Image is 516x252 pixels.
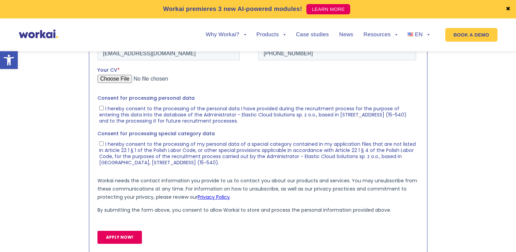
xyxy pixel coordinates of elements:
[2,130,318,155] span: I hereby consent to the processing of my personal data of a special category contained in my appl...
[2,131,6,135] input: I hereby consent to the processing of my personal data of a special category contained in my appl...
[415,32,423,38] span: EN
[506,6,511,12] a: ✖
[206,32,246,38] a: Why Workai?
[256,32,286,38] a: Products
[161,28,215,35] span: Mobile phone number
[339,32,353,38] a: News
[296,32,329,38] a: Case studies
[363,32,397,38] a: Resources
[445,28,497,42] a: BOOK A DEMO
[2,95,6,100] input: I hereby consent to the processing of the personal data I have provided during the recruitment pr...
[2,95,309,114] span: I hereby consent to the processing of the personal data I have provided during the recruitment pr...
[100,183,132,190] a: Privacy Policy
[97,11,419,250] iframe: To enrich screen reader interactions, please activate Accessibility in Grammarly extension settings
[163,4,302,14] p: Workai premieres 3 new AI-powered modules!
[306,4,350,14] a: LEARN MORE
